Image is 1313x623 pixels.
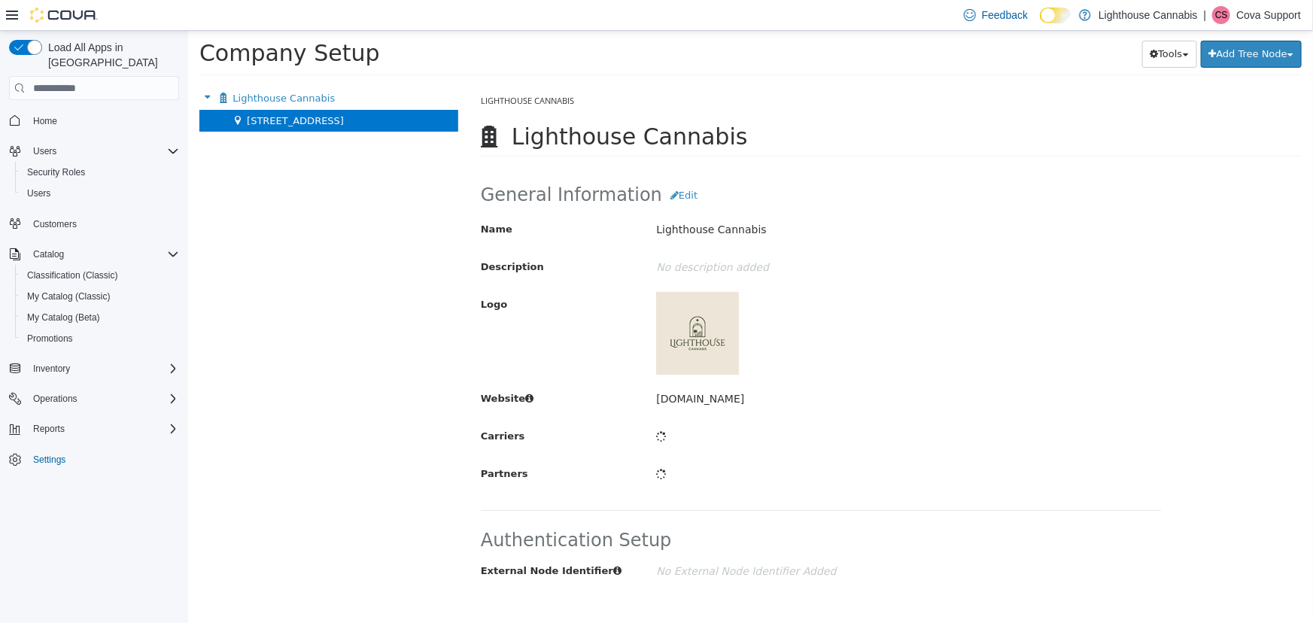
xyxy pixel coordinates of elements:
div: Cova Support [1212,6,1230,24]
a: Security Roles [21,163,91,181]
p: No External Node Identifier Added [468,527,914,554]
span: Home [27,111,179,129]
img: Cova [30,8,98,23]
button: Classification (Classic) [15,265,185,286]
button: Users [15,183,185,204]
span: Promotions [21,330,179,348]
span: Settings [33,454,65,466]
a: Users [21,184,56,202]
button: Add Tree Node [1013,10,1114,37]
button: Promotions [15,328,185,349]
nav: Complex example [9,103,179,509]
span: Classification (Classic) [27,269,118,281]
span: Description [293,230,356,242]
span: Classification (Classic) [21,266,179,284]
span: Logo [293,268,319,279]
span: Promotions [27,333,73,345]
button: Security Roles [15,162,185,183]
button: Reports [3,418,185,439]
span: CS [1215,6,1228,24]
a: Settings [27,451,71,469]
h2: General Information [293,151,973,178]
img: Click to preview [468,261,551,344]
p: | [1204,6,1207,24]
button: Operations [27,390,84,408]
span: Company Setup [11,9,192,35]
button: Users [27,142,62,160]
span: [STREET_ADDRESS] [59,84,156,96]
button: Inventory [3,358,185,379]
span: Reports [27,420,179,438]
a: Promotions [21,330,79,348]
span: My Catalog (Classic) [21,287,179,305]
button: Catalog [3,244,185,265]
p: No description added [468,223,914,250]
span: Customers [27,214,179,233]
p: Lighthouse Cannabis [1099,6,1198,24]
span: Lighthouse Cannabis [44,62,147,73]
button: My Catalog (Classic) [15,286,185,307]
span: My Catalog (Classic) [27,290,111,302]
button: Operations [3,388,185,409]
span: Inventory [27,360,179,378]
span: Settings [27,450,179,469]
span: Operations [33,393,78,405]
span: Partners [293,437,340,448]
h2: Authentication Setup [293,500,973,519]
p: Cova Support [1236,6,1301,24]
button: My Catalog (Beta) [15,307,185,328]
span: My Catalog (Beta) [21,308,179,327]
span: Operations [27,390,179,408]
button: Edit [474,151,518,178]
span: External Node Identifier [293,534,425,546]
button: Customers [3,213,185,235]
span: Users [27,187,50,199]
a: Home [27,112,63,130]
span: Customers [33,218,77,230]
span: Lighthouse Cannabis [324,93,560,119]
a: My Catalog (Beta) [21,308,106,327]
span: Name [293,193,324,204]
span: Inventory [33,363,70,375]
span: Load All Apps in [GEOGRAPHIC_DATA] [42,40,179,70]
span: Security Roles [21,163,179,181]
span: Lighthouse Cannabis [293,64,386,75]
button: Users [3,141,185,162]
span: Users [33,145,56,157]
a: Customers [27,215,83,233]
span: Security Roles [27,166,85,178]
span: Website [293,362,345,373]
span: Reports [33,423,65,435]
span: Home [33,115,57,127]
button: Catalog [27,245,70,263]
span: Catalog [33,248,64,260]
button: Settings [3,448,185,470]
a: Classification (Classic) [21,266,124,284]
button: Reports [27,420,71,438]
span: Carriers [293,400,337,411]
span: Users [27,142,179,160]
button: Home [3,109,185,131]
span: Catalog [27,245,179,263]
p: [DOMAIN_NAME] [468,355,914,381]
span: Feedback [982,8,1028,23]
a: My Catalog (Classic) [21,287,117,305]
input: Dark Mode [1040,8,1071,23]
p: Lighthouse Cannabis [468,186,914,212]
span: My Catalog (Beta) [27,311,100,324]
button: Inventory [27,360,76,378]
span: Users [21,184,179,202]
button: Tools [954,10,1009,37]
